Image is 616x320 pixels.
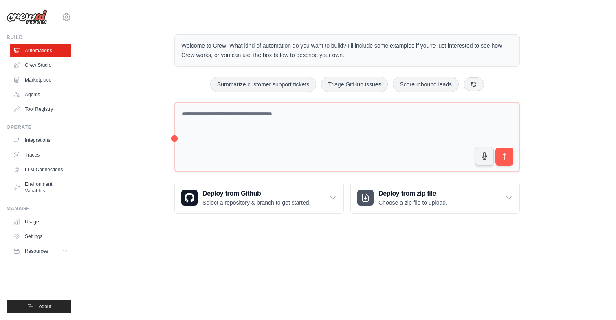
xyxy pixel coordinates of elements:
div: Manage [7,205,71,212]
a: LLM Connections [10,163,71,176]
p: Describe the automation you want to build, select an example option, or use the microphone to spe... [460,270,587,297]
button: Close walkthrough [591,245,597,252]
a: Usage [10,215,71,228]
p: Select a repository & branch to get started. [202,199,310,207]
span: Step 1 [466,247,483,253]
p: Welcome to Crew! What kind of automation do you want to build? I'll include some examples if you'... [181,41,513,60]
a: Tool Registry [10,103,71,116]
a: Environment Variables [10,178,71,197]
a: Automations [10,44,71,57]
a: Settings [10,230,71,243]
a: Traces [10,148,71,161]
button: Summarize customer support tickets [210,77,316,92]
h3: Create an automation [460,256,587,267]
img: Logo [7,9,47,25]
button: Score inbound leads [393,77,459,92]
h3: Deploy from Github [202,189,310,199]
h3: Deploy from zip file [378,189,447,199]
span: Resources [25,248,48,254]
a: Integrations [10,134,71,147]
a: Marketplace [10,73,71,86]
button: Resources [10,245,71,258]
button: Logout [7,300,71,313]
div: Build [7,34,71,41]
button: Triage GitHub issues [321,77,388,92]
a: Crew Studio [10,59,71,72]
p: Choose a zip file to upload. [378,199,447,207]
a: Agents [10,88,71,101]
span: Logout [36,303,51,310]
div: Operate [7,124,71,130]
